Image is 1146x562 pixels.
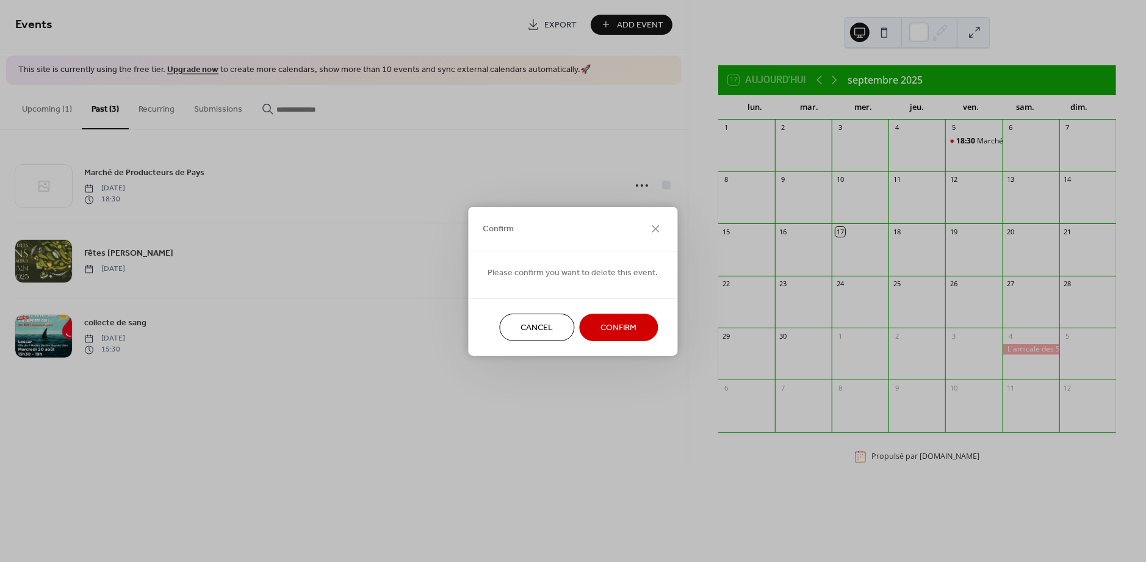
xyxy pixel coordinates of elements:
[500,314,575,341] button: Cancel
[521,322,553,334] span: Cancel
[483,223,514,236] span: Confirm
[488,267,658,279] span: Please confirm you want to delete this event.
[580,314,658,341] button: Confirm
[601,322,637,334] span: Confirm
